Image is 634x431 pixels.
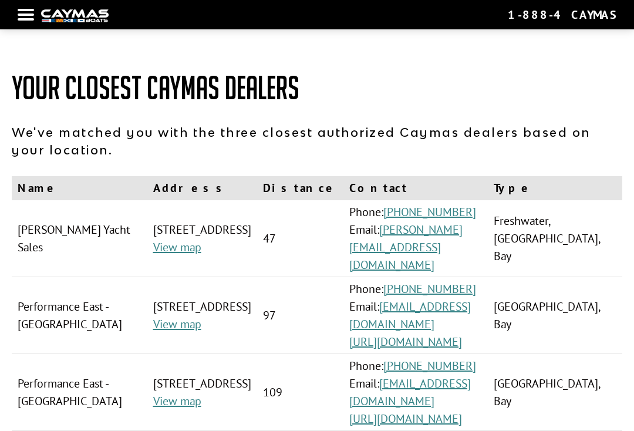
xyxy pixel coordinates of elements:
a: [EMAIL_ADDRESS][DOMAIN_NAME] [349,376,471,409]
a: [EMAIL_ADDRESS][DOMAIN_NAME] [349,299,471,332]
a: View map [153,316,201,332]
th: Name [12,176,147,200]
td: [PERSON_NAME] Yacht Sales [12,200,147,277]
td: Phone: Email: [343,200,488,277]
td: Phone: Email: [343,354,488,431]
img: white-logo-c9c8dbefe5ff5ceceb0f0178aa75bf4bb51f6bca0971e226c86eb53dfe498488.png [41,9,109,22]
td: [GEOGRAPHIC_DATA], Bay [488,354,622,431]
td: 109 [257,354,343,431]
td: 97 [257,277,343,354]
td: Freshwater, [GEOGRAPHIC_DATA], Bay [488,200,622,277]
a: [URL][DOMAIN_NAME] [349,411,462,426]
td: [STREET_ADDRESS] [147,277,257,354]
a: [PHONE_NUMBER] [383,358,476,373]
a: View map [153,393,201,409]
a: View map [153,240,201,255]
td: 47 [257,200,343,277]
td: [GEOGRAPHIC_DATA], Bay [488,277,622,354]
th: Distance [257,176,343,200]
a: [PERSON_NAME][EMAIL_ADDRESS][DOMAIN_NAME] [349,222,463,272]
td: Performance East - [GEOGRAPHIC_DATA] [12,354,147,431]
a: [URL][DOMAIN_NAME] [349,334,462,349]
th: Address [147,176,257,200]
td: [STREET_ADDRESS] [147,354,257,431]
th: Contact [343,176,488,200]
td: Performance East - [GEOGRAPHIC_DATA] [12,277,147,354]
th: Type [488,176,622,200]
div: 1-888-4CAYMAS [508,7,616,22]
td: [STREET_ADDRESS] [147,200,257,277]
a: [PHONE_NUMBER] [383,204,476,220]
a: [PHONE_NUMBER] [383,281,476,297]
p: We've matched you with the three closest authorized Caymas dealers based on your location. [12,123,622,159]
td: Phone: Email: [343,277,488,354]
h1: Your Closest Caymas Dealers [12,70,622,106]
